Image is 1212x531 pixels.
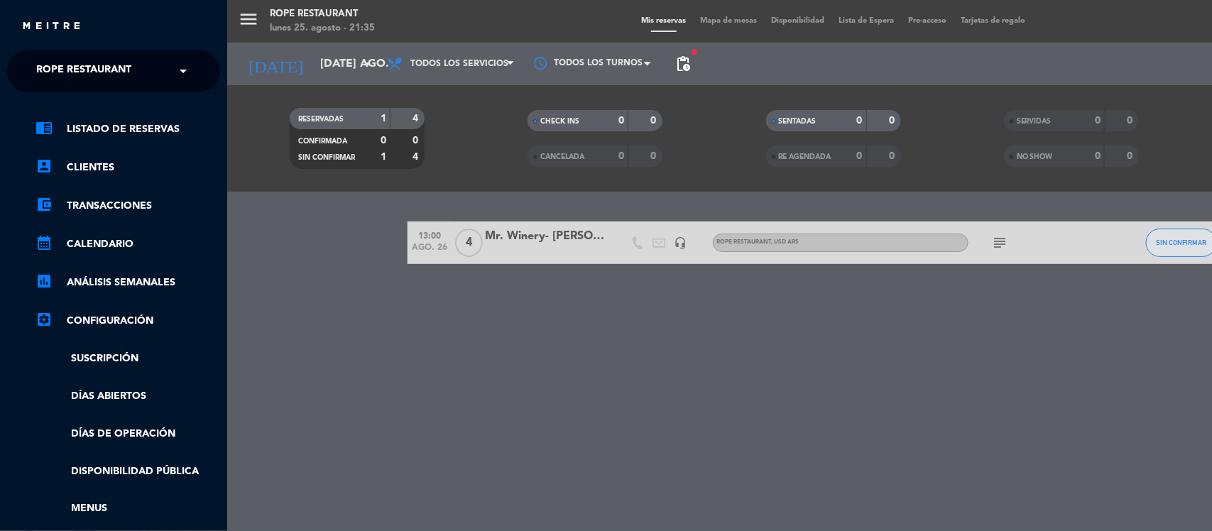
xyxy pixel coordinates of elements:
[36,197,220,214] a: account_balance_walletTransacciones
[36,464,220,480] a: Disponibilidad pública
[690,48,699,56] span: fiber_manual_record
[36,426,220,442] a: Días de Operación
[36,159,220,176] a: account_boxClientes
[36,388,220,405] a: Días abiertos
[675,55,692,72] span: pending_actions
[36,274,220,291] a: assessmentANÁLISIS SEMANALES
[36,312,220,329] a: Configuración
[36,273,53,290] i: assessment
[36,236,220,253] a: calendar_monthCalendario
[21,21,82,32] img: MEITRE
[36,311,53,328] i: settings_applications
[36,234,53,251] i: calendar_month
[36,196,53,213] i: account_balance_wallet
[36,56,131,86] span: Rope restaurant
[36,119,53,136] i: chrome_reader_mode
[36,121,220,138] a: chrome_reader_modeListado de Reservas
[36,351,220,367] a: Suscripción
[36,158,53,175] i: account_box
[36,500,220,517] a: Menus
